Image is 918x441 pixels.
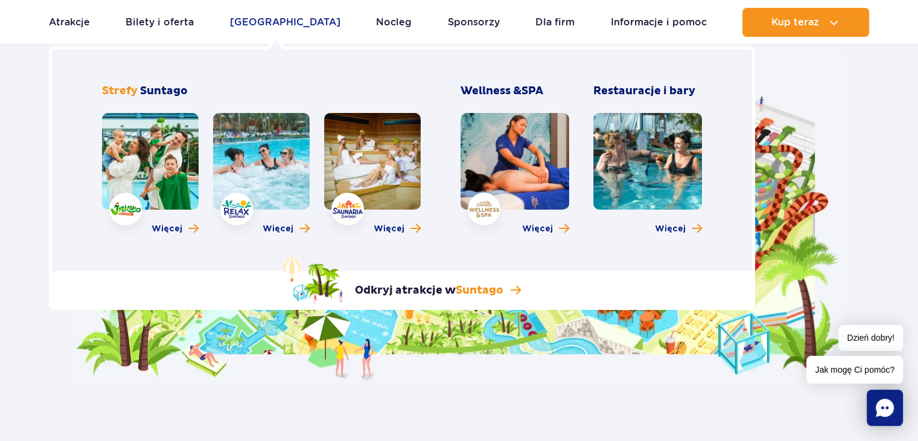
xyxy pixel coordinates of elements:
a: Bilety i oferta [126,8,194,37]
span: Jak mogę Ci pomóc? [806,356,903,384]
p: Odkryj atrakcje w [355,283,503,298]
span: Kup teraz [771,17,819,28]
a: [GEOGRAPHIC_DATA] [230,8,340,37]
span: Więcej [655,223,686,235]
a: Odkryj atrakcje wSuntago [282,257,521,304]
a: Atrakcje [49,8,90,37]
span: Więcej [522,223,553,235]
h3: Restauracje i bary [593,84,702,98]
span: SPA [521,84,543,98]
a: Więcej o strefie Relax [263,223,310,235]
span: Wellness & [461,84,543,98]
span: Więcej [151,223,182,235]
a: Nocleg [376,8,412,37]
a: Dla firm [535,8,575,37]
span: Strefy [102,84,138,98]
a: Więcej o Wellness & SPA [522,223,569,235]
div: Chat [867,390,903,426]
a: Informacje i pomoc [611,8,707,37]
span: Suntago [140,84,188,98]
a: Więcej o strefie Jamango [151,223,199,235]
span: Dzień dobry! [838,325,903,351]
button: Kup teraz [742,8,869,37]
a: Więcej o Restauracje i bary [655,223,702,235]
span: Suntago [456,283,503,297]
a: Sponsorzy [448,8,500,37]
span: Więcej [374,223,404,235]
span: Więcej [263,223,293,235]
a: Więcej o strefie Saunaria [374,223,421,235]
